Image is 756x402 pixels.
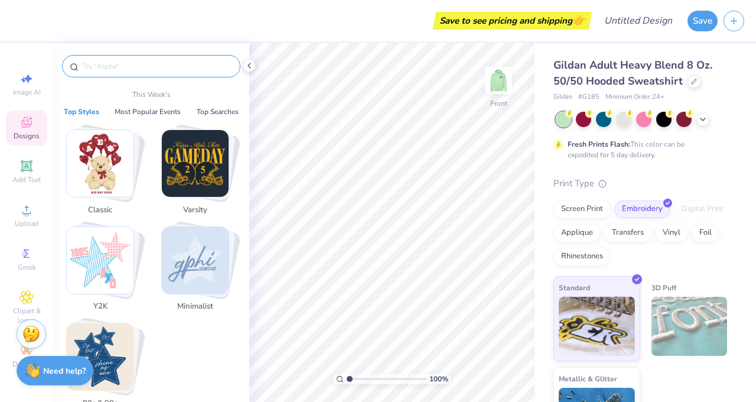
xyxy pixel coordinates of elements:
[436,12,589,30] div: Save to see pricing and shipping
[559,297,635,356] img: Standard
[81,205,119,216] span: Classic
[111,106,184,118] button: Most Popular Events
[43,365,86,377] strong: Need help?
[59,129,148,221] button: Stack Card Button Classic
[82,60,233,72] input: Try "Alpha"
[154,226,243,317] button: Stack Card Button Minimalist
[132,89,171,100] p: This Week's
[578,92,599,102] span: # G185
[553,58,712,88] span: Gildan Adult Heavy Blend 8 Oz. 50/50 Hooded Sweatshirt
[12,359,41,369] span: Decorate
[568,139,713,160] div: This color can be expedited for 5 day delivery.
[692,224,719,242] div: Foil
[67,227,133,294] img: Y2K
[614,200,670,218] div: Embroidery
[176,301,214,313] span: Minimalist
[15,219,38,228] span: Upload
[67,323,133,390] img: 80s & 90s
[12,175,41,184] span: Add Text
[59,226,148,317] button: Stack Card Button Y2K
[568,140,630,149] strong: Fresh Prints Flash:
[487,69,510,92] img: Front
[553,177,732,190] div: Print Type
[595,9,682,33] input: Untitled Design
[651,297,728,356] img: 3D Puff
[176,205,214,216] span: Varsity
[193,106,242,118] button: Top Searches
[429,374,448,384] span: 100 %
[553,248,611,265] div: Rhinestones
[67,130,133,197] img: Classic
[162,227,229,294] img: Minimalist
[674,200,731,218] div: Digital Print
[6,306,47,325] span: Clipart & logos
[553,200,611,218] div: Screen Print
[553,224,601,242] div: Applique
[559,281,590,294] span: Standard
[490,98,507,109] div: Front
[154,129,243,221] button: Stack Card Button Varsity
[572,13,585,27] span: 👉
[655,224,688,242] div: Vinyl
[18,262,36,272] span: Greek
[14,131,40,141] span: Designs
[559,372,617,385] span: Metallic & Glitter
[81,301,119,313] span: Y2K
[553,92,572,102] span: Gildan
[60,106,103,118] button: Top Styles
[162,130,229,197] img: Varsity
[604,224,651,242] div: Transfers
[13,87,41,97] span: Image AI
[605,92,664,102] span: Minimum Order: 24 +
[651,281,676,294] span: 3D Puff
[687,11,718,31] button: Save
